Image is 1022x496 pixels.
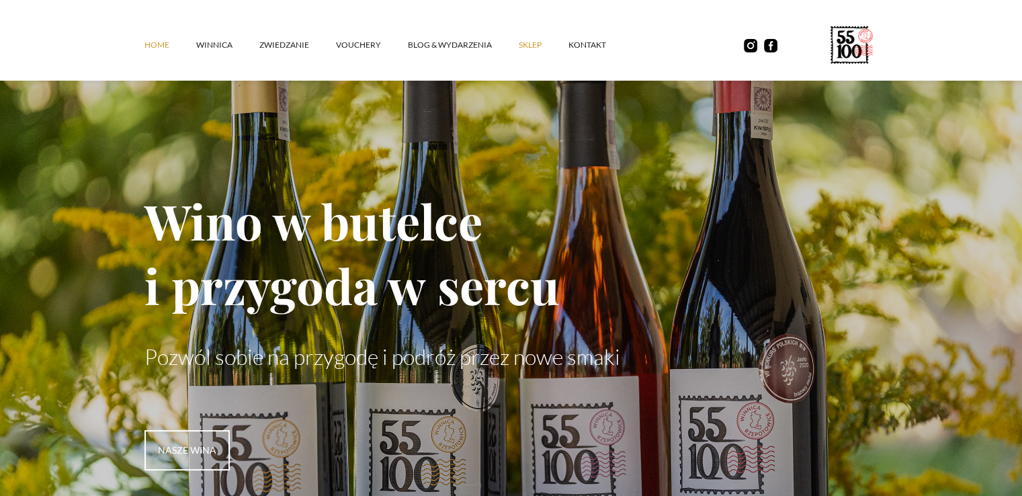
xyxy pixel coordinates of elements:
[519,25,568,65] a: SKLEP
[259,25,336,65] a: ZWIEDZANIE
[144,430,230,470] a: nasze wina
[196,25,259,65] a: winnica
[144,188,878,317] h1: Wino w butelce i przygoda w sercu
[568,25,633,65] a: kontakt
[144,25,196,65] a: Home
[408,25,519,65] a: Blog & Wydarzenia
[144,344,878,370] p: Pozwól sobie na przygodę i podróż przez nowe smaki
[336,25,408,65] a: vouchery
